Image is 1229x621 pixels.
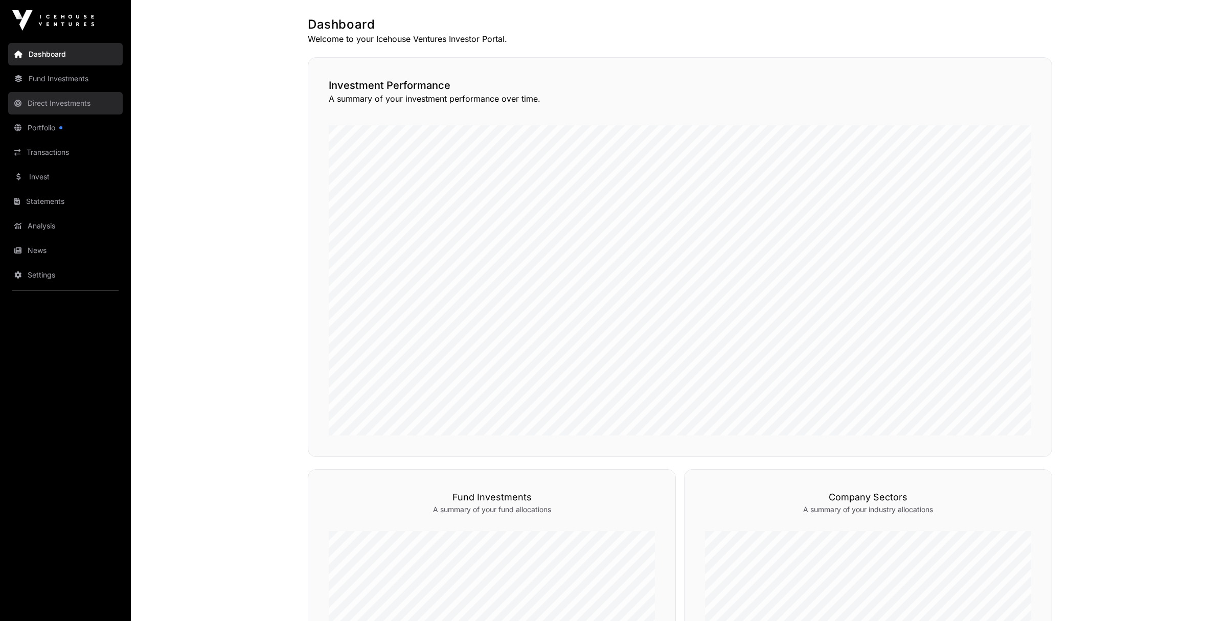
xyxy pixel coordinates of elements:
[12,10,94,31] img: Icehouse Ventures Logo
[8,92,123,114] a: Direct Investments
[8,190,123,213] a: Statements
[329,490,655,504] h3: Fund Investments
[8,67,123,90] a: Fund Investments
[329,93,1031,105] p: A summary of your investment performance over time.
[8,264,123,286] a: Settings
[308,33,1052,45] p: Welcome to your Icehouse Ventures Investor Portal.
[329,504,655,515] p: A summary of your fund allocations
[8,141,123,164] a: Transactions
[329,78,1031,93] h2: Investment Performance
[8,43,123,65] a: Dashboard
[8,239,123,262] a: News
[705,504,1031,515] p: A summary of your industry allocations
[1178,572,1229,621] iframe: Chat Widget
[705,490,1031,504] h3: Company Sectors
[8,215,123,237] a: Analysis
[308,16,1052,33] h1: Dashboard
[8,117,123,139] a: Portfolio
[8,166,123,188] a: Invest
